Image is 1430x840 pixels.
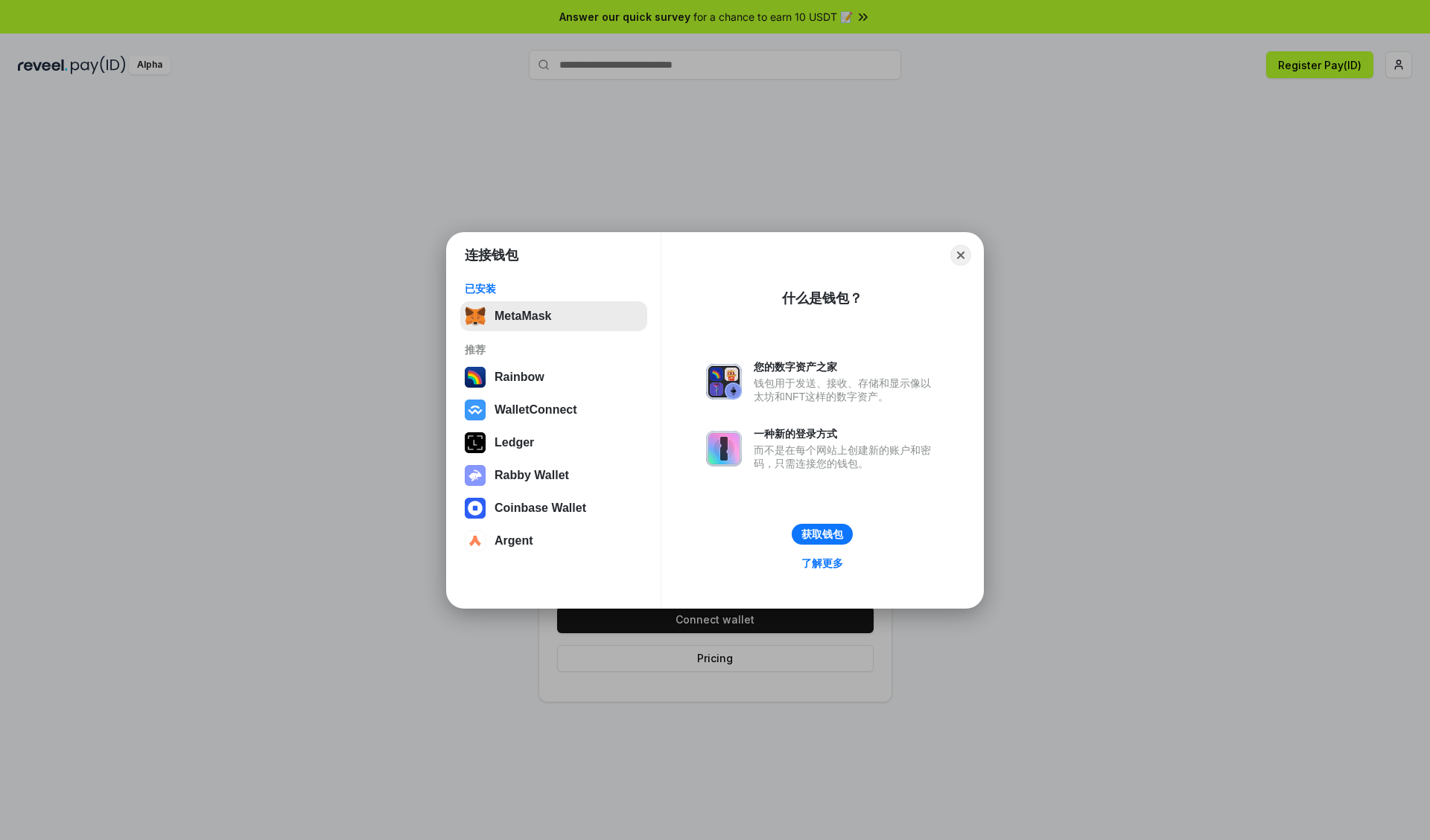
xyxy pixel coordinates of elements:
[465,498,486,519] img: svg+xml,%3Csvg%20width%3D%2228%22%20height%3D%2228%22%20viewBox%3D%220%200%2028%2028%22%20fill%3D...
[495,371,544,384] div: Rainbow
[754,443,938,470] div: 而不是在每个网站上创建新的账户和密码，只需连接您的钱包。
[460,301,647,331] button: MetaMask
[754,360,938,373] div: 您的数字资产之家
[706,431,742,467] img: svg+xml,%3Csvg%20xmlns%3D%22http%3A%2F%2Fwww.w3.org%2F2000%2Fsvg%22%20fill%3D%22none%22%20viewBox...
[465,400,486,420] img: svg+xml,%3Csvg%20width%3D%2228%22%20height%3D%2228%22%20viewBox%3D%220%200%2028%2028%22%20fill%3D...
[950,245,971,266] button: Close
[801,528,843,541] div: 获取钱包
[465,432,486,453] img: svg+xml,%3Csvg%20xmlns%3D%22http%3A%2F%2Fwww.w3.org%2F2000%2Fsvg%22%20width%3D%2228%22%20height%3...
[792,524,853,545] button: 获取钱包
[801,557,843,570] div: 了解更多
[465,367,486,388] img: svg+xml,%3Csvg%20width%3D%22120%22%20height%3D%22120%22%20viewBox%3D%220%200%20120%20120%22%20fil...
[465,343,643,356] div: 推荐
[460,461,647,490] button: Rabby Wallet
[792,554,852,573] a: 了解更多
[495,501,586,515] div: Coinbase Wallet
[782,289,862,307] div: 什么是钱包？
[460,428,647,458] button: Ledger
[495,534,533,548] div: Argent
[460,526,647,556] button: Argent
[465,306,486,327] img: svg+xml,%3Csvg%20fill%3D%22none%22%20height%3D%2233%22%20viewBox%3D%220%200%2035%2033%22%20width%...
[465,282,643,295] div: 已安装
[706,364,742,400] img: svg+xml,%3Csvg%20xmlns%3D%22http%3A%2F%2Fwww.w3.org%2F2000%2Fsvg%22%20fill%3D%22none%22%20viewBox...
[465,530,486,551] img: svg+xml,%3Csvg%20width%3D%2228%22%20height%3D%2228%22%20viewBox%3D%220%200%2028%2028%22%20fill%3D...
[495,436,534,449] div: Ledger
[460,362,647,392] button: Rainbow
[495,403,577,417] div: WalletConnect
[465,246,518,264] h1: 连接钱包
[754,376,938,403] div: 钱包用于发送、接收、存储和显示像以太坊和NFT这样的数字资产。
[460,493,647,523] button: Coinbase Wallet
[495,469,569,482] div: Rabby Wallet
[460,395,647,425] button: WalletConnect
[495,310,551,323] div: MetaMask
[754,427,938,440] div: 一种新的登录方式
[465,465,486,486] img: svg+xml,%3Csvg%20xmlns%3D%22http%3A%2F%2Fwww.w3.org%2F2000%2Fsvg%22%20fill%3D%22none%22%20viewBox...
